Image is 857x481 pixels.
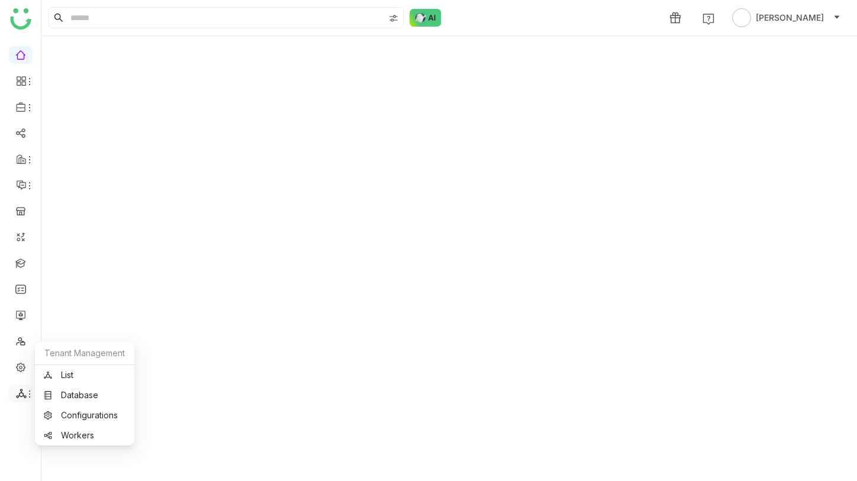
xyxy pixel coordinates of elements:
img: logo [10,8,31,30]
a: List [44,371,125,379]
span: [PERSON_NAME] [756,11,824,24]
img: avatar [732,8,751,27]
a: Workers [44,431,125,440]
div: Tenant Management [35,342,134,365]
a: Database [44,391,125,399]
button: [PERSON_NAME] [730,8,843,27]
a: Configurations [44,411,125,419]
img: ask-buddy-normal.svg [410,9,442,27]
img: search-type.svg [389,14,398,23]
img: help.svg [703,13,714,25]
